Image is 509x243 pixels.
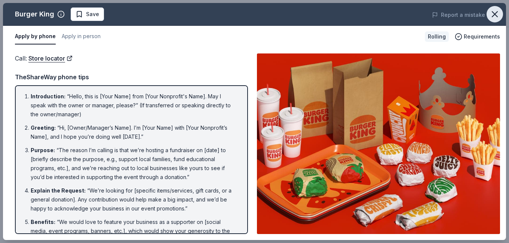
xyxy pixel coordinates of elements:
span: Introduction : [31,93,65,99]
span: Save [86,10,99,19]
li: “The reason I’m calling is that we’re hosting a fundraiser on [date] to [briefly describe the pur... [31,146,237,182]
div: TheShareWay phone tips [15,72,248,82]
li: “Hello, this is [Your Name] from [Your Nonprofit's Name]. May I speak with the owner or manager, ... [31,92,237,119]
span: Greeting : [31,124,56,131]
button: Apply by phone [15,29,56,44]
span: Requirements [464,32,500,41]
span: Purpose : [31,147,55,153]
a: Store locator [28,53,73,63]
li: “We’re looking for [specific items/services, gift cards, or a general donation]. Any contribution... [31,186,237,213]
button: Report a mistake [432,10,485,19]
span: Explain the Request : [31,187,86,194]
div: Call : [15,53,248,63]
div: Rolling [425,31,449,42]
button: Save [71,7,104,21]
img: Image for Burger King [257,53,500,234]
div: Burger King [15,8,54,20]
button: Apply in person [62,29,101,44]
span: Benefits : [31,219,55,225]
button: Requirements [455,32,500,41]
li: “Hi, [Owner/Manager’s Name]. I’m [Your Name] with [Your Nonprofit’s Name], and I hope you’re doin... [31,123,237,141]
